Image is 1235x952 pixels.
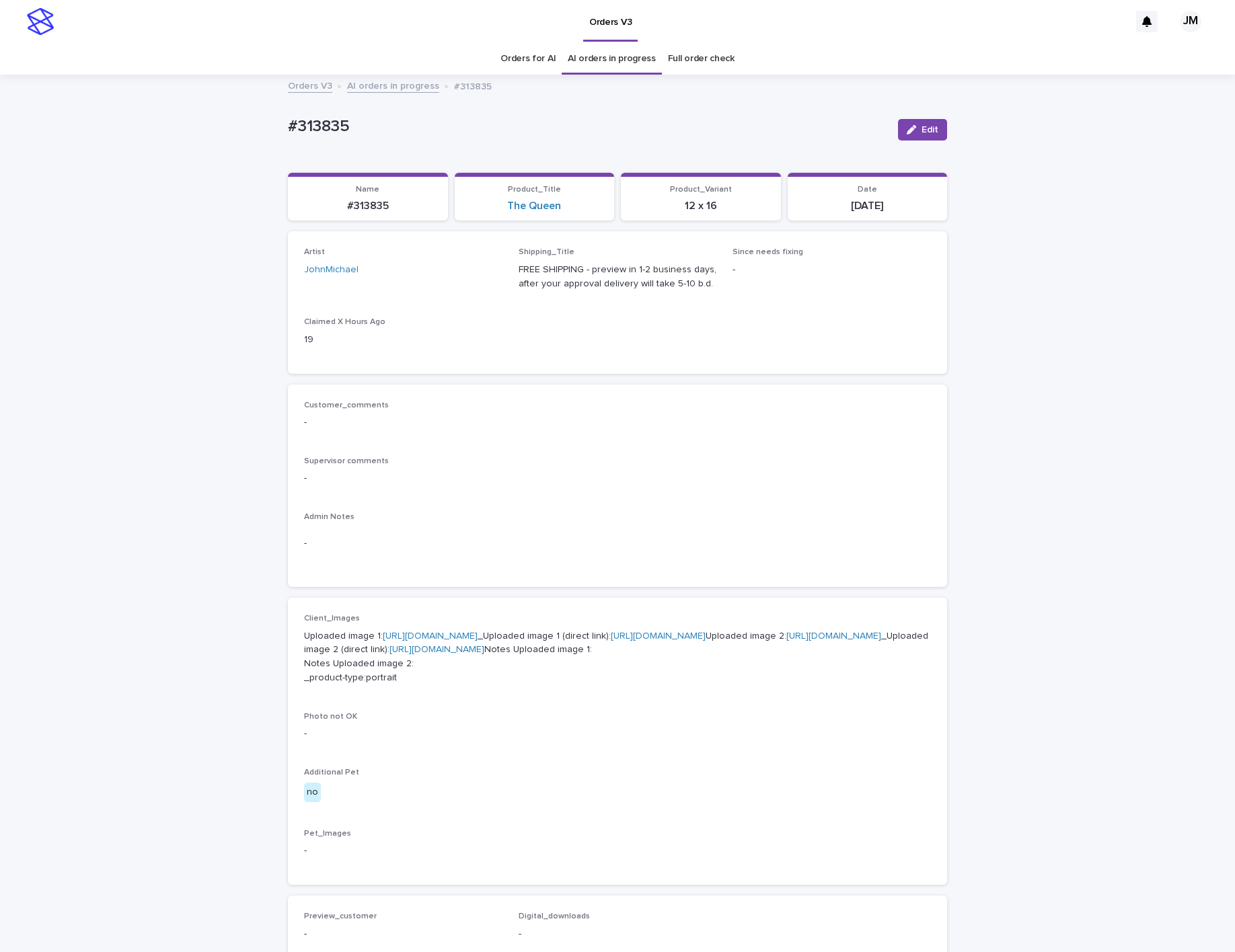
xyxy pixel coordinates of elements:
p: - [304,927,502,941]
span: Name [356,186,379,194]
a: AI orders in progress [347,77,439,93]
span: Date [858,186,877,194]
p: FREE SHIPPING - preview in 1-2 business days, after your approval delivery will take 5-10 b.d. [519,263,717,291]
button: Edit [898,119,947,141]
span: Edit [922,125,938,134]
span: Admin Notes [304,513,354,521]
span: Artist [304,248,325,256]
a: [URL][DOMAIN_NAME] [611,631,706,641]
a: JohnMichael [304,263,359,277]
p: #313835 [296,200,440,212]
a: Orders for AI [500,43,556,75]
span: Digital_downloads [519,912,590,920]
span: Supervisor comments [304,457,389,465]
div: no [304,783,321,802]
p: - [304,471,931,485]
span: Claimed X Hours Ago [304,318,385,326]
span: Preview_customer [304,912,377,920]
span: Additional Pet [304,768,359,777]
p: [DATE] [796,200,940,212]
p: Uploaded image 1: _Uploaded image 1 (direct link): Uploaded image 2: _Uploaded image 2 (direct li... [304,629,931,685]
a: Full order check [668,43,735,75]
span: Since needs fixing [733,248,803,256]
p: #313835 [288,117,887,136]
img: stacker-logo-s-only.png [27,8,54,35]
p: 19 [304,333,502,347]
span: Product_Variant [670,186,732,194]
a: The Queen [507,200,561,212]
p: 12 x 16 [629,200,773,212]
a: AI orders in progress [568,43,656,75]
p: - [304,415,931,430]
p: - [733,263,931,277]
span: Customer_comments [304,401,389,409]
div: JM [1180,11,1201,32]
a: [URL][DOMAIN_NAME] [383,631,478,641]
span: Client_Images [304,614,360,623]
p: - [304,537,931,551]
span: Shipping_Title [519,248,574,256]
span: Photo not OK [304,713,357,721]
p: #313835 [454,78,492,93]
p: - [304,727,931,741]
span: Product_Title [508,186,561,194]
a: [URL][DOMAIN_NAME] [389,645,484,654]
p: - [304,844,931,858]
a: [URL][DOMAIN_NAME] [786,631,881,641]
a: Orders V3 [288,77,332,93]
p: - [519,927,717,941]
span: Pet_Images [304,830,351,838]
